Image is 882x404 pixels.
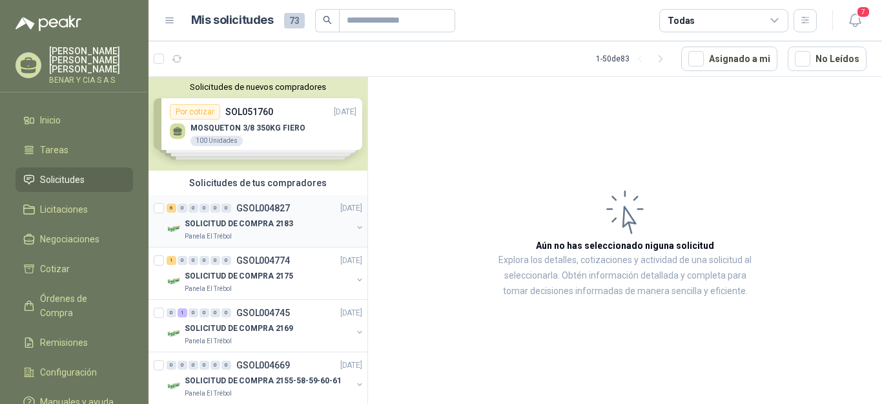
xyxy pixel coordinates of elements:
[189,256,198,265] div: 0
[167,378,182,394] img: Company Logo
[221,361,231,370] div: 0
[221,204,231,213] div: 0
[167,308,176,317] div: 0
[15,257,133,281] a: Cotizar
[40,113,61,127] span: Inicio
[210,204,220,213] div: 0
[167,305,365,346] a: 0 1 0 0 0 0 GSOL004745[DATE] Company LogoSOLICITUD DE COMPRA 2169Panela El Trébol
[15,330,133,355] a: Remisiones
[189,361,198,370] div: 0
[189,204,198,213] div: 0
[178,204,187,213] div: 0
[40,292,121,320] span: Órdenes de Compra
[40,262,70,276] span: Cotizar
[200,256,209,265] div: 0
[185,231,232,242] p: Panela El Trébol
[340,307,362,319] p: [DATE]
[236,308,290,317] p: GSOL004745
[167,200,365,242] a: 6 0 0 0 0 0 GSOL004827[DATE] Company LogoSOLICITUD DE COMPRA 2183Panela El Trébol
[236,361,290,370] p: GSOL004669
[154,82,362,92] button: Solicitudes de nuevos compradores
[210,308,220,317] div: 0
[236,256,290,265] p: GSOL004774
[185,323,293,335] p: SOLICITUD DE COMPRA 2169
[167,221,182,237] img: Company Logo
[40,202,88,217] span: Licitaciones
[596,48,671,69] div: 1 - 50 de 83
[167,256,176,265] div: 1
[15,138,133,162] a: Tareas
[284,13,305,28] span: 73
[167,357,365,399] a: 0 0 0 0 0 0 GSOL004669[DATE] Company LogoSOLICITUD DE COMPRA 2155-58-59-60-61Panela El Trébol
[340,255,362,267] p: [DATE]
[49,47,133,74] p: [PERSON_NAME] [PERSON_NAME] [PERSON_NAME]
[236,204,290,213] p: GSOL004827
[681,47,777,71] button: Asignado a mi
[167,361,176,370] div: 0
[149,171,367,195] div: Solicitudes de tus compradores
[668,14,695,28] div: Todas
[15,167,133,192] a: Solicitudes
[210,256,220,265] div: 0
[167,326,182,341] img: Company Logo
[221,308,231,317] div: 0
[185,336,232,346] p: Panela El Trébol
[185,375,342,387] p: SOLICITUD DE COMPRA 2155-58-59-60-61
[15,108,133,133] a: Inicio
[15,16,81,31] img: Logo peakr
[221,256,231,265] div: 0
[191,11,274,30] h1: Mis solicitudes
[167,204,176,213] div: 6
[15,227,133,251] a: Negociaciones
[497,253,753,299] p: Explora los detalles, cotizaciones y actividad de una solicitud al seleccionarla. Obtén informaci...
[185,218,293,230] p: SOLICITUD DE COMPRA 2183
[340,359,362,372] p: [DATE]
[210,361,220,370] div: 0
[788,47,867,71] button: No Leídos
[40,335,88,350] span: Remisiones
[178,361,187,370] div: 0
[323,16,332,25] span: search
[15,360,133,385] a: Configuración
[167,273,182,289] img: Company Logo
[185,388,232,399] p: Panela El Trébol
[200,308,209,317] div: 0
[167,253,365,294] a: 1 0 0 0 0 0 GSOL004774[DATE] Company LogoSOLICITUD DE COMPRA 2175Panela El Trébol
[340,202,362,215] p: [DATE]
[185,270,293,282] p: SOLICITUD DE COMPRA 2175
[15,197,133,222] a: Licitaciones
[15,286,133,325] a: Órdenes de Compra
[178,256,187,265] div: 0
[200,204,209,213] div: 0
[40,365,97,379] span: Configuración
[843,9,867,32] button: 7
[536,239,714,253] h3: Aún no has seleccionado niguna solicitud
[200,361,209,370] div: 0
[40,143,68,157] span: Tareas
[40,173,85,187] span: Solicitudes
[189,308,198,317] div: 0
[856,6,870,18] span: 7
[49,76,133,84] p: BENAR Y CIA S A S
[40,232,99,246] span: Negociaciones
[178,308,187,317] div: 1
[185,284,232,294] p: Panela El Trébol
[149,77,367,171] div: Solicitudes de nuevos compradoresPor cotizarSOL051760[DATE] MOSQUETON 3/8 350KG FIERO100 Unidades...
